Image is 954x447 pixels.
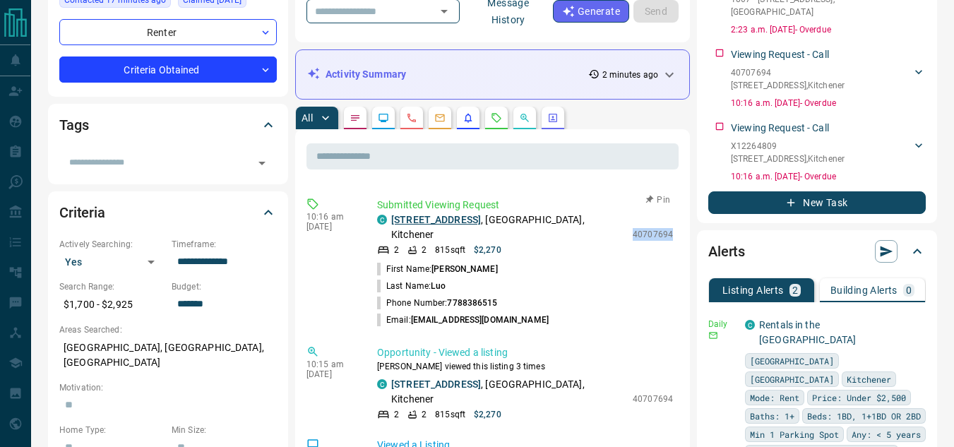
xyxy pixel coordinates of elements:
[434,112,446,124] svg: Emails
[474,244,501,256] p: $2,270
[750,427,839,441] span: Min 1 Parking Spot
[252,153,272,173] button: Open
[306,359,356,369] p: 10:15 am
[307,61,678,88] div: Activity Summary2 minutes ago
[391,377,626,407] p: , [GEOGRAPHIC_DATA], Kitchener
[906,285,912,295] p: 0
[474,408,501,421] p: $2,270
[377,379,387,389] div: condos.ca
[377,314,549,326] p: Email:
[59,381,277,394] p: Motivation:
[59,280,165,293] p: Search Range:
[602,68,658,81] p: 2 minutes ago
[391,213,626,242] p: , [GEOGRAPHIC_DATA], Kitchener
[447,298,497,308] span: 7788386515
[306,212,356,222] p: 10:16 am
[847,372,891,386] span: Kitchener
[731,23,926,36] p: 2:23 a.m. [DATE] - Overdue
[377,345,673,360] p: Opportunity - Viewed a listing
[394,408,399,421] p: 2
[306,369,356,379] p: [DATE]
[708,234,926,268] div: Alerts
[377,280,446,292] p: Last Name:
[519,112,530,124] svg: Opportunities
[377,360,673,373] p: [PERSON_NAME] viewed this listing 3 times
[463,112,474,124] svg: Listing Alerts
[377,297,498,309] p: Phone Number:
[547,112,559,124] svg: Agent Actions
[852,427,921,441] span: Any: < 5 years
[59,108,277,142] div: Tags
[750,354,834,368] span: [GEOGRAPHIC_DATA]
[59,293,165,316] p: $1,700 - $2,925
[59,201,105,224] h2: Criteria
[638,193,679,206] button: Pin
[422,244,427,256] p: 2
[722,285,784,295] p: Listing Alerts
[792,285,798,295] p: 2
[731,170,926,183] p: 10:16 a.m. [DATE] - Overdue
[745,320,755,330] div: condos.ca
[731,137,926,168] div: X12264809[STREET_ADDRESS],Kitchener
[59,114,88,136] h2: Tags
[378,112,389,124] svg: Lead Browsing Activity
[59,238,165,251] p: Actively Searching:
[434,1,454,21] button: Open
[377,215,387,225] div: condos.ca
[59,424,165,436] p: Home Type:
[59,336,277,374] p: [GEOGRAPHIC_DATA], [GEOGRAPHIC_DATA], [GEOGRAPHIC_DATA]
[750,372,834,386] span: [GEOGRAPHIC_DATA]
[731,64,926,95] div: 40707694[STREET_ADDRESS],Kitchener
[708,318,737,330] p: Daily
[326,67,406,82] p: Activity Summary
[435,408,465,421] p: 815 sqft
[807,409,921,423] span: Beds: 1BD, 1+1BD OR 2BD
[708,240,745,263] h2: Alerts
[306,222,356,232] p: [DATE]
[59,56,277,83] div: Criteria Obtained
[830,285,898,295] p: Building Alerts
[731,140,845,153] p: X12264809
[302,113,313,123] p: All
[172,280,277,293] p: Budget:
[759,319,856,345] a: Rentals in the [GEOGRAPHIC_DATA]
[59,251,165,273] div: Yes
[422,408,427,421] p: 2
[431,264,497,274] span: [PERSON_NAME]
[731,121,829,136] p: Viewing Request - Call
[731,97,926,109] p: 10:16 a.m. [DATE] - Overdue
[435,244,465,256] p: 815 sqft
[731,66,845,79] p: 40707694
[731,79,845,92] p: [STREET_ADDRESS] , Kitchener
[633,393,673,405] p: 40707694
[172,424,277,436] p: Min Size:
[491,112,502,124] svg: Requests
[377,198,673,213] p: Submitted Viewing Request
[812,391,906,405] span: Price: Under $2,500
[394,244,399,256] p: 2
[391,214,481,225] a: [STREET_ADDRESS]
[411,315,549,325] span: [EMAIL_ADDRESS][DOMAIN_NAME]
[731,153,845,165] p: [STREET_ADDRESS] , Kitchener
[350,112,361,124] svg: Notes
[731,47,829,62] p: Viewing Request - Call
[750,391,799,405] span: Mode: Rent
[59,196,277,230] div: Criteria
[59,19,277,45] div: Renter
[406,112,417,124] svg: Calls
[708,191,926,214] button: New Task
[708,330,718,340] svg: Email
[633,228,673,241] p: 40707694
[391,379,481,390] a: [STREET_ADDRESS]
[431,281,446,291] span: Luo
[377,263,498,275] p: First Name:
[172,238,277,251] p: Timeframe:
[750,409,794,423] span: Baths: 1+
[59,323,277,336] p: Areas Searched:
